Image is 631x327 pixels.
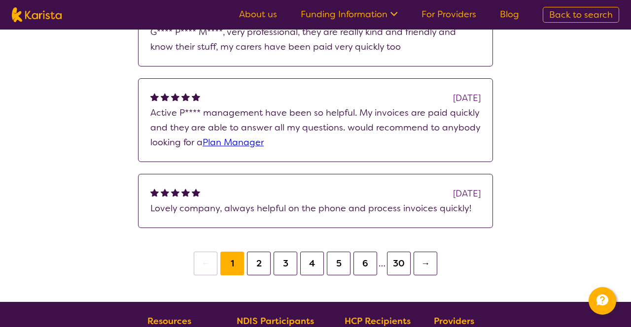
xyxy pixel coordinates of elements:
button: Channel Menu [589,287,616,315]
button: ← [194,252,217,275]
span: Back to search [549,9,613,21]
button: 5 [327,252,351,275]
button: 4 [300,252,324,275]
img: fullstar [181,188,190,196]
img: fullstar [171,188,179,196]
button: 3 [274,252,297,275]
button: 2 [247,252,271,275]
a: Funding Information [301,8,398,20]
b: Resources [147,315,191,327]
p: Lovely company, always helpful on the phone and process invoices quickly! [150,201,481,216]
button: 1 [220,252,244,275]
img: Karista logo [12,7,62,22]
img: fullstar [192,93,200,101]
span: … [379,258,386,269]
a: Blog [500,8,519,20]
b: Providers [434,315,474,327]
a: About us [239,8,277,20]
p: G**** P**** M****, very professional, they are really kind and friendly and know their stuff, my ... [150,25,481,54]
img: fullstar [161,93,169,101]
img: fullstar [150,188,159,196]
p: Active P**** management have been so helpful. My invoices are paid quickly and they are able to a... [150,105,481,150]
a: For Providers [421,8,476,20]
a: Back to search [543,7,619,23]
img: fullstar [161,188,169,196]
img: fullstar [192,188,200,196]
b: HCP Recipients [345,315,411,327]
b: NDIS Participants [237,315,314,327]
img: fullstar [181,93,190,101]
a: Plan Manager [203,136,264,148]
div: [DATE] [453,91,481,105]
img: fullstar [171,93,179,101]
button: 6 [353,252,377,275]
div: [DATE] [453,186,481,201]
img: fullstar [150,93,159,101]
button: → [414,252,437,275]
button: 30 [387,252,411,275]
